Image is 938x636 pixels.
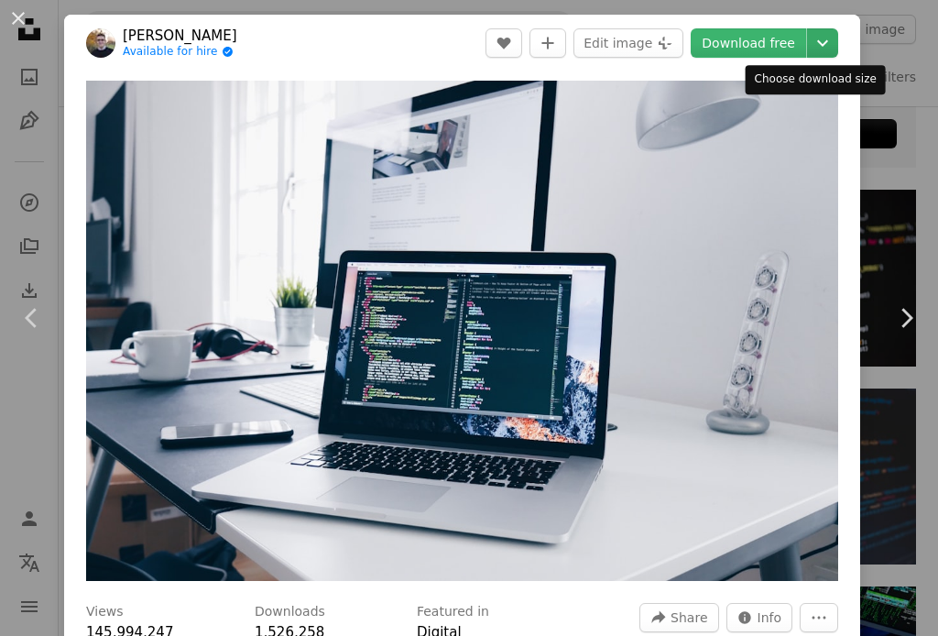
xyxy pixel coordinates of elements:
span: Info [758,604,782,631]
button: Choose download size [807,28,838,58]
span: Share [671,604,707,631]
h3: Downloads [255,603,325,621]
button: Edit image [573,28,683,58]
img: Go to Christopher Gower's profile [86,28,115,58]
a: [PERSON_NAME] [123,27,237,45]
button: More Actions [800,603,838,632]
button: Stats about this image [726,603,793,632]
button: Zoom in on this image [86,81,838,581]
h3: Views [86,603,124,621]
h3: Featured in [417,603,489,621]
a: Next [874,230,938,406]
a: Available for hire [123,45,237,60]
div: Choose download size [746,65,886,94]
button: Add to Collection [529,28,566,58]
a: Download free [691,28,806,58]
button: Like [485,28,522,58]
img: A MacBook with lines of code on its screen on a busy desk [86,81,838,581]
button: Share this image [639,603,718,632]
